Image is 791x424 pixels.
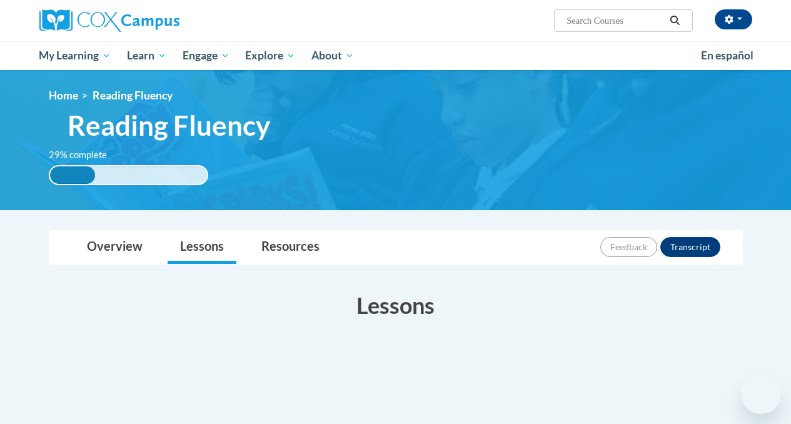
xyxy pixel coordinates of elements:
[68,109,270,142] span: Reading Fluency
[565,13,665,28] input: Search Courses
[119,41,174,70] a: Learn
[49,148,121,162] label: 29% complete
[174,41,238,70] a: Engage
[701,49,753,62] span: En español
[237,41,303,70] a: Explore
[39,9,265,32] a: Cox Campus
[93,89,173,102] span: Reading Fluency
[715,9,752,29] button: Account Settings
[39,48,111,63] span: My Learning
[168,231,236,264] a: Lessons
[249,231,332,264] a: Resources
[39,9,179,32] img: Cox Campus
[30,41,762,70] div: Main menu
[183,48,229,63] span: Engage
[303,41,362,70] a: About
[665,13,684,28] button: Search
[74,231,155,264] a: Overview
[660,237,720,257] button: Transcript
[693,43,762,69] a: En español
[127,48,166,63] span: Learn
[245,48,295,63] span: Explore
[600,237,657,257] button: Feedback
[49,89,78,102] a: Home
[49,290,743,321] h3: Lessons
[741,374,781,414] iframe: Button to launch messaging window
[31,41,119,70] a: My Learning
[50,166,96,184] div: 29% complete
[311,48,354,63] span: About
